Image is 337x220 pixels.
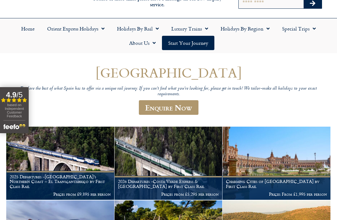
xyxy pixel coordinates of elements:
a: Luxury Trains [165,21,214,36]
h1: 2025 Departures -[GEOGRAPHIC_DATA]’s Northern Coast – El Transcantábrico by First Class Rail [10,174,111,189]
a: 2025 Departures -[GEOGRAPHIC_DATA]’s Northern Coast – El Transcantábrico by First Class Rail Pric... [6,127,115,200]
a: Start your Journey [162,36,214,50]
p: Prices from £9,895 per person [10,192,111,197]
a: About Us [123,36,162,50]
a: Enquire Now [139,100,198,115]
a: Special Trips [276,21,322,36]
p: Prices From £1,995 per person [226,192,327,197]
a: 2026 Departures -Costa Verde Express & [GEOGRAPHIC_DATA] by First Class Rail Prices from £5,295 p... [115,127,223,200]
a: Charming Cities of [GEOGRAPHIC_DATA] by First Class Rail Prices From £1,995 per person [222,127,331,200]
h1: [GEOGRAPHIC_DATA] [19,65,318,80]
h1: 2026 Departures -Costa Verde Express & [GEOGRAPHIC_DATA] by First Class Rail [118,179,219,189]
a: Holidays by Region [214,21,276,36]
a: Home [15,21,41,36]
p: Explore the best of what Spain has to offer via a unique rail journey. If you can’t find what you... [19,86,318,97]
h1: Charming Cities of [GEOGRAPHIC_DATA] by First Class Rail [226,179,327,189]
a: Holidays by Rail [111,21,165,36]
p: Prices from £5,295 per person [118,192,219,197]
a: Orient Express Holidays [41,21,111,36]
nav: Menu [3,21,334,50]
